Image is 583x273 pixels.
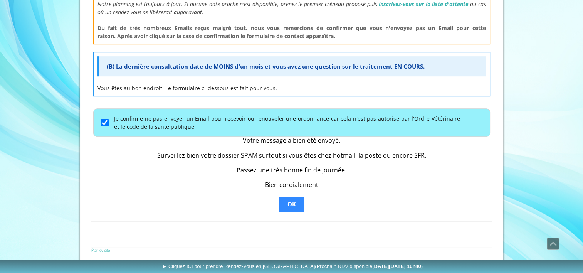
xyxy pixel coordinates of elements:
span: Défiler vers le haut [547,238,559,249]
span: (Prochain RDV disponible ) [315,263,423,269]
span: OK [287,201,296,208]
span: Du fait de très nombreux Emails reçus malgré tout, nous vous remercions de confirmer que vous n'e... [97,24,486,40]
button: OK [279,197,304,212]
div: Surveillez bien votre dossier SPAM surtout si vous êtes chez hotmail, la poste ou encore SFR. [157,152,426,159]
span: ► Cliquez ICI pour prendre Rendez-Vous en [GEOGRAPHIC_DATA] [162,263,423,269]
span: (B) La dernière consultation date de MOINS d'un mois et vous avez une question sur le traitement ... [107,62,425,70]
a: Plan du site [91,247,110,253]
div: Passez une très bonne fin de journée. [157,167,426,174]
span: au cas où un rendez-vous se libérerait auparavant. [97,0,486,16]
div: Bien cordialement [157,181,426,189]
label: Je confirme ne pas envoyer un Email pour recevoir ou renouveler une ordonnance car cela n'est pas... [114,115,460,131]
b: [DATE][DATE] 16h40 [372,263,421,269]
a: Défiler vers le haut [547,238,559,250]
p: Vous êtes au bon endroit. Le formulaire ci-dessous est fait pour vous. [97,84,486,92]
div: Votre message a bien été envoyé. [157,137,426,144]
span: Notre planning est toujours à jour. Si aucune date proche n'est disponible, prenez le premier cré... [97,0,377,8]
a: inscrivez-vous sur la liste d'attente [379,0,469,8]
